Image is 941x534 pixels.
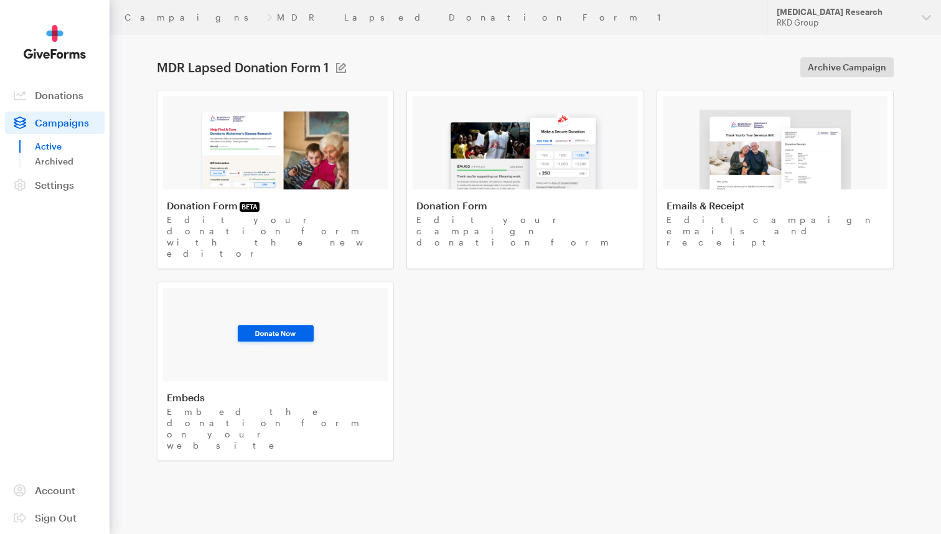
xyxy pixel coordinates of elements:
[35,89,83,101] span: Donations
[157,90,394,269] a: Donation FormBETA Edit your donation form with the new editor
[700,110,850,189] img: image-3-0695904bd8fc2540e7c0ed4f0f3f42b2ae7fdd5008376bfc2271839042c80776.png
[5,112,105,134] a: Campaigns
[35,139,105,154] a: Active
[167,214,384,259] p: Edit your donation form with the new editor
[406,90,644,269] a: Donation Form Edit your campaign donation form
[124,12,262,22] a: Campaigns
[233,322,318,347] img: image-3-93ee28eb8bf338fe015091468080e1db9f51356d23dce784fdc61914b1599f14.png
[240,202,260,212] span: BETA
[35,179,74,191] span: Settings
[167,406,384,451] p: Embed the donation form on your website
[157,60,329,75] h1: MDR Lapsed Donation Form 1
[24,25,86,59] img: GiveForms
[5,479,105,502] a: Account
[167,391,384,404] h4: Embeds
[777,7,912,17] div: [MEDICAL_DATA] Research
[416,214,634,248] p: Edit your campaign donation form
[416,199,634,212] h4: Donation Form
[777,17,912,28] div: RKD Group
[446,110,604,189] img: image-2-e181a1b57a52e92067c15dabc571ad95275de6101288912623f50734140ed40c.png
[277,12,665,22] a: MDR Lapsed Donation Form 1
[157,282,394,461] a: Embeds Embed the donation form on your website
[5,174,105,196] a: Settings
[35,512,77,523] span: Sign Out
[667,214,884,248] p: Edit campaign emails and receipt
[35,484,75,496] span: Account
[808,60,886,75] span: Archive Campaign
[35,154,105,169] a: Archived
[667,199,884,212] h4: Emails & Receipt
[35,117,89,128] span: Campaigns
[199,110,352,189] img: image-1-83ed7ead45621bf174d8040c5c72c9f8980a381436cbc16a82a0f79bcd7e5139.png
[167,199,384,212] h4: Donation Form
[800,57,894,77] a: Archive Campaign
[5,84,105,107] a: Donations
[657,90,894,269] a: Emails & Receipt Edit campaign emails and receipt
[5,507,105,529] a: Sign Out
